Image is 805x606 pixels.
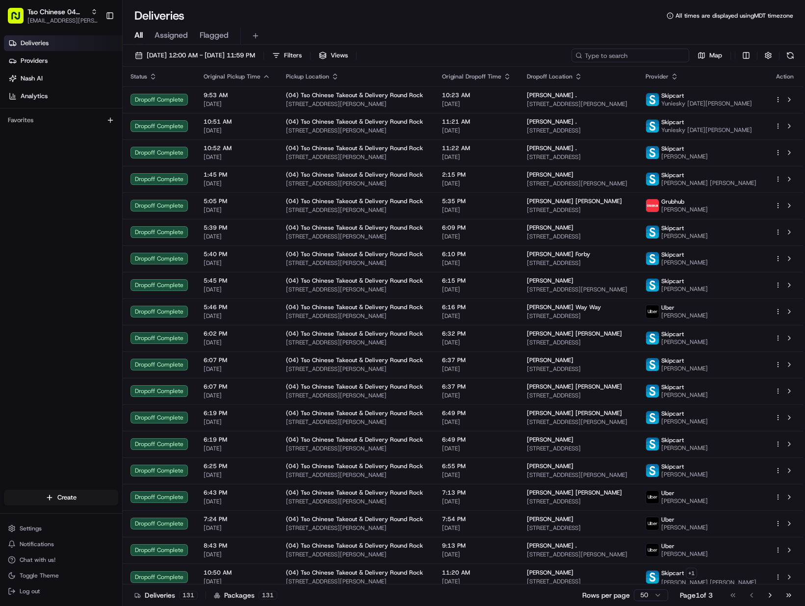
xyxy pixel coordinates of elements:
span: Skipcart [661,463,684,471]
img: profile_skipcart_partner.png [646,120,659,132]
span: (04) Tso Chinese Takeout & Delivery Round Rock [286,356,423,364]
button: [DATE] 12:00 AM - [DATE] 11:59 PM [130,49,260,62]
span: [PERSON_NAME] [PERSON_NAME] [527,409,622,417]
span: [STREET_ADDRESS][PERSON_NAME] [286,445,426,452]
img: Nash [10,10,29,29]
span: [DATE] [204,445,270,452]
img: uber-new-logo.jpeg [646,305,659,318]
span: [DATE] [204,233,270,240]
span: [DATE] [442,127,511,134]
span: 5:39 PM [204,224,270,232]
span: [PERSON_NAME] [PERSON_NAME] [527,330,622,338]
span: (04) Tso Chinese Takeout & Delivery Round Rock [286,197,423,205]
span: [DATE] [204,392,270,399]
button: Notifications [4,537,118,551]
span: [STREET_ADDRESS] [527,524,630,532]
span: Dropoff Location [527,73,572,80]
a: Analytics [4,88,122,104]
span: [PERSON_NAME] [661,312,708,319]
span: [PERSON_NAME] [661,259,708,266]
span: 1:45 PM [204,171,270,179]
span: 6:49 PM [442,436,511,444]
span: [STREET_ADDRESS][PERSON_NAME] [286,233,426,240]
img: 5e692f75ce7d37001a5d71f1 [646,199,659,212]
span: [STREET_ADDRESS] [527,339,630,346]
span: (04) Tso Chinese Takeout & Delivery Round Rock [286,250,423,258]
span: [STREET_ADDRESS] [527,259,630,267]
span: [DATE] [442,100,511,108]
span: [PERSON_NAME] Way Way [527,303,601,311]
span: [STREET_ADDRESS][PERSON_NAME] [286,286,426,293]
span: [DATE] [442,418,511,426]
p: Rows per page [582,590,630,600]
button: Tso Chinese 04 Round Rock[EMAIL_ADDRESS][PERSON_NAME][DOMAIN_NAME] [4,4,102,27]
span: [DATE] [204,471,270,479]
span: Uber [661,516,675,524]
a: Deliveries [4,35,122,51]
span: Create [57,493,77,502]
span: Skipcart [661,118,684,126]
button: +1 [686,568,697,579]
span: Status [130,73,147,80]
span: (04) Tso Chinese Takeout & Delivery Round Rock [286,171,423,179]
span: [DATE] [442,259,511,267]
span: [PERSON_NAME] . [527,542,577,550]
img: profile_skipcart_partner.png [646,385,659,397]
span: [PERSON_NAME] [661,391,708,399]
span: [PERSON_NAME] . [527,144,577,152]
span: [DATE] [442,339,511,346]
span: API Documentation [93,142,157,152]
span: Views [331,51,348,60]
span: [DATE] [204,100,270,108]
input: Type to search [571,49,689,62]
span: Skipcart [661,410,684,418]
span: 9:53 AM [204,91,270,99]
span: 11:21 AM [442,118,511,126]
span: 6:49 PM [442,409,511,417]
div: 131 [259,591,277,600]
button: Filters [268,49,306,62]
button: Start new chat [167,97,179,108]
div: Action [775,73,795,80]
span: [STREET_ADDRESS] [527,206,630,214]
span: [DATE] [442,524,511,532]
span: [STREET_ADDRESS][PERSON_NAME] [286,339,426,346]
span: Pickup Location [286,73,329,80]
span: All [134,29,143,41]
span: 6:55 PM [442,462,511,470]
span: 6:43 PM [204,489,270,497]
span: [STREET_ADDRESS][PERSON_NAME] [527,286,630,293]
span: [DATE] [442,551,511,558]
span: 5:46 PM [204,303,270,311]
span: Grubhub [661,198,684,206]
span: (04) Tso Chinese Takeout & Delivery Round Rock [286,330,423,338]
span: 10:23 AM [442,91,511,99]
span: 10:52 AM [204,144,270,152]
span: (04) Tso Chinese Takeout & Delivery Round Rock [286,515,423,523]
span: [DATE] [204,365,270,373]
span: [DATE] [204,180,270,187]
span: Notifications [20,540,54,548]
span: [STREET_ADDRESS][PERSON_NAME] [527,100,630,108]
span: Skipcart [661,145,684,153]
span: [PERSON_NAME] [527,569,573,577]
span: [PERSON_NAME] [661,338,708,346]
span: Tso Chinese 04 Round Rock [27,7,87,17]
span: [STREET_ADDRESS][PERSON_NAME] [286,259,426,267]
span: Skipcart [661,436,684,444]
span: 5:05 PM [204,197,270,205]
span: [STREET_ADDRESS][PERSON_NAME] [527,551,630,558]
span: [PERSON_NAME] [661,153,708,160]
span: [DATE] [204,206,270,214]
span: [STREET_ADDRESS] [527,498,630,505]
span: [DATE] [204,418,270,426]
button: Map [693,49,727,62]
span: [PERSON_NAME] [527,462,573,470]
span: Skipcart [661,569,684,577]
span: [STREET_ADDRESS] [527,365,630,373]
span: [PERSON_NAME] [527,277,573,285]
span: (04) Tso Chinese Takeout & Delivery Round Rock [286,118,423,126]
button: Refresh [783,49,797,62]
span: [PERSON_NAME] [527,171,573,179]
img: profile_skipcart_partner.png [646,358,659,371]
